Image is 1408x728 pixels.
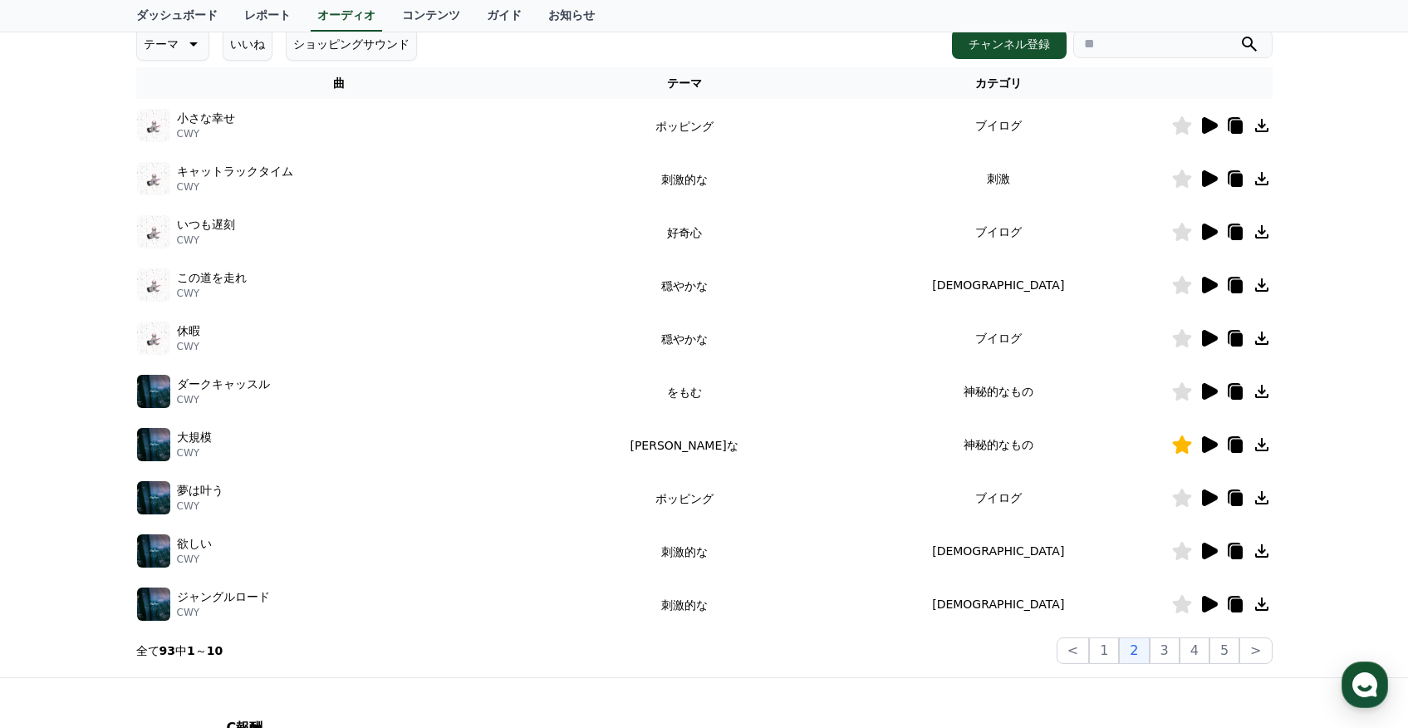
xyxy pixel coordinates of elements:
[487,8,522,22] font: ガイド
[136,27,209,61] button: テーマ
[548,8,595,22] font: お知らせ
[1250,642,1261,658] font: >
[1130,642,1138,658] font: 2
[159,644,175,657] font: 93
[1190,642,1199,658] font: 4
[5,527,110,568] a: ホーム
[214,527,319,568] a: 設定
[42,552,72,565] span: ホーム
[932,544,1064,558] font: [DEMOGRAPHIC_DATA]
[661,332,708,346] font: 穏やかな
[1160,642,1169,658] font: 3
[137,375,170,408] img: 音楽
[969,37,1050,51] font: チャンネル登録
[1150,637,1180,664] button: 3
[177,500,200,512] font: CWY
[333,76,345,90] font: 曲
[137,534,170,568] img: 音楽
[177,165,293,178] font: キャットラックタイム
[661,598,708,612] font: 刺激的な
[177,234,200,246] font: CWY
[661,545,708,558] font: 刺激的な
[177,218,235,231] font: いつも遅刻
[177,484,223,497] font: 夢は叶う
[932,278,1064,292] font: [DEMOGRAPHIC_DATA]
[177,111,235,125] font: 小さな幸せ
[177,271,247,284] font: この道を走れ
[975,225,1022,239] font: ブイログ
[1089,637,1119,664] button: 1
[975,491,1022,504] font: ブイログ
[137,481,170,514] img: 音楽
[177,377,270,391] font: ダークキャッスル
[975,76,1022,90] font: カテゴリ
[952,29,1067,59] button: チャンネル登録
[1119,637,1149,664] button: 2
[975,332,1022,345] font: ブイログ
[1057,637,1089,664] button: <
[964,385,1033,398] font: 神秘的なもの
[932,598,1064,611] font: [DEMOGRAPHIC_DATA]
[1100,642,1108,658] font: 1
[964,438,1033,451] font: 神秘的なもの
[144,37,179,51] font: テーマ
[177,324,200,337] font: 休暇
[257,552,277,565] span: 設定
[137,268,170,302] img: 音楽
[137,588,170,621] img: 音楽
[177,447,200,459] font: CWY
[207,644,223,657] font: 10
[655,120,714,133] font: ポッピング
[137,428,170,461] img: 音楽
[286,27,417,61] button: ショッピングサウンド
[177,341,200,352] font: CWY
[177,537,212,550] font: 欲しい
[177,181,200,193] font: CWY
[667,386,702,399] font: をもむ
[223,27,272,61] button: いいね
[187,644,195,657] font: 1
[975,119,1022,132] font: ブイログ
[667,76,702,90] font: テーマ
[136,8,218,22] font: ダッシュボード
[293,37,410,51] font: ショッピングサウンド
[661,279,708,293] font: 穏やかな
[402,8,460,22] font: コンテンツ
[137,109,170,142] img: 音楽
[230,37,265,51] font: いいね
[1209,637,1239,664] button: 5
[244,8,291,22] font: レポート
[1067,642,1078,658] font: <
[177,430,212,444] font: 大規模
[177,590,270,603] font: ジャングルロード
[137,162,170,195] img: 音楽
[667,226,702,239] font: 好奇心
[1180,637,1209,664] button: 4
[661,173,708,186] font: 刺激的な
[987,172,1010,185] font: 刺激
[177,607,200,618] font: CWY
[195,644,207,657] font: ～
[137,322,170,355] img: 音楽
[317,8,375,22] font: オーディオ
[1239,637,1272,664] button: >
[175,644,187,657] font: 中
[142,553,182,566] span: チャット
[137,215,170,248] img: 音楽
[630,439,738,452] font: [PERSON_NAME]な
[136,644,159,657] font: 全て
[177,288,200,299] font: CWY
[177,553,200,565] font: CWY
[177,128,200,140] font: CWY
[1220,642,1229,658] font: 5
[655,492,714,505] font: ポッピング
[110,527,214,568] a: チャット
[177,394,200,406] font: CWY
